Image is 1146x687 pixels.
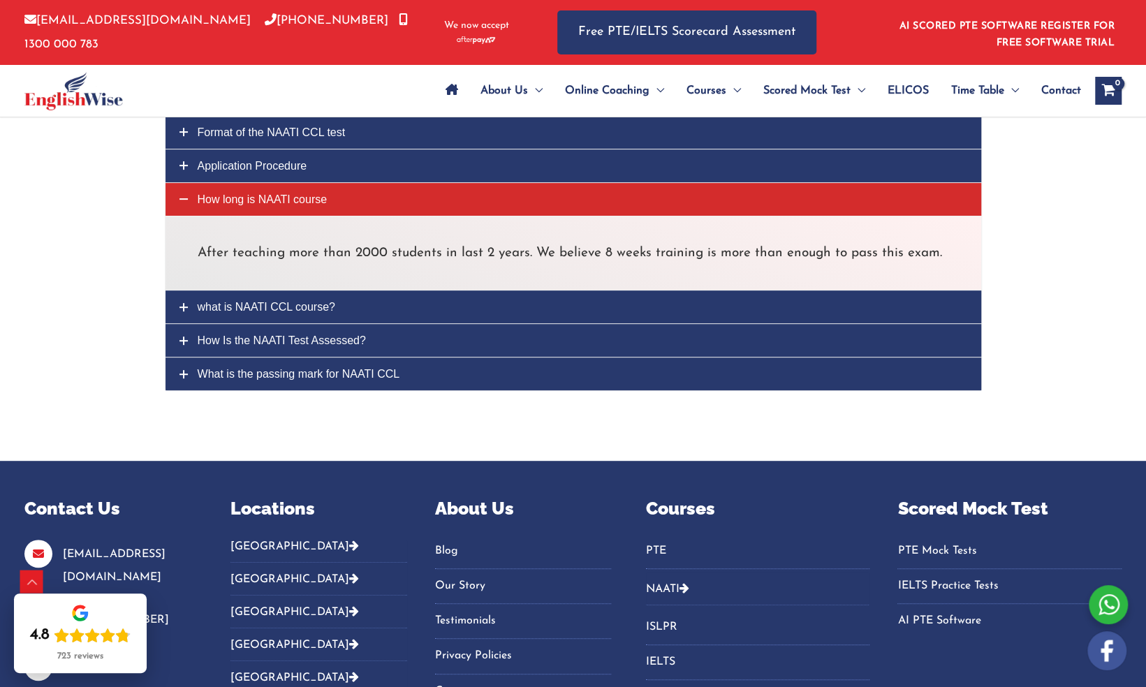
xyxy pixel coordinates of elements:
[24,72,123,110] img: cropped-ew-logo
[554,66,675,115] a: Online CoachingMenu Toggle
[435,540,611,563] a: Blog
[646,616,870,639] a: ISLPR
[469,66,554,115] a: About UsMenu Toggle
[646,496,870,522] p: Courses
[1004,66,1019,115] span: Menu Toggle
[763,66,851,115] span: Scored Mock Test
[897,540,1122,563] a: PTE Mock Tests
[1041,66,1081,115] span: Contact
[166,290,981,323] a: what is NAATI CCL course?
[457,36,495,44] img: Afterpay-Logo
[646,540,870,569] nav: Menu
[198,301,335,313] span: what is NAATI CCL course?
[528,66,543,115] span: Menu Toggle
[851,66,865,115] span: Menu Toggle
[24,15,408,50] a: 1300 000 783
[480,66,528,115] span: About Us
[435,496,611,522] p: About Us
[166,324,981,357] a: How Is the NAATI Test Assessed?
[891,10,1122,55] aside: Header Widget 1
[30,626,50,645] div: 4.8
[30,626,131,645] div: Rating: 4.8 out of 5
[557,10,816,54] a: Free PTE/IELTS Scorecard Assessment
[675,66,752,115] a: CoursesMenu Toggle
[230,596,406,628] button: [GEOGRAPHIC_DATA]
[899,21,1115,48] a: AI SCORED PTE SOFTWARE REGISTER FOR FREE SOFTWARE TRIAL
[888,66,929,115] span: ELICOS
[230,672,359,684] a: [GEOGRAPHIC_DATA]
[646,584,679,595] a: NAATI
[230,628,406,661] button: [GEOGRAPHIC_DATA]
[897,496,1122,522] p: Scored Mock Test
[198,126,346,138] span: Format of the NAATI CCL test
[646,651,870,674] a: IELTS
[897,575,1122,598] a: IELTS Practice Tests
[265,15,388,27] a: [PHONE_NUMBER]
[726,66,741,115] span: Menu Toggle
[435,644,611,667] a: Privacy Policies
[230,563,406,596] button: [GEOGRAPHIC_DATA]
[951,66,1004,115] span: Time Table
[897,540,1122,633] nav: Menu
[434,66,1081,115] nav: Site Navigation: Main Menu
[63,549,166,583] a: [EMAIL_ADDRESS][DOMAIN_NAME]
[1095,77,1122,105] a: View Shopping Cart, empty
[198,160,307,172] span: Application Procedure
[198,334,366,346] span: How Is the NAATI Test Assessed?
[646,540,870,563] a: PTE
[686,66,726,115] span: Courses
[166,116,981,149] a: Format of the NAATI CCL test
[1087,631,1126,670] img: white-facebook.png
[435,575,611,598] a: Our Story
[940,66,1030,115] a: Time TableMenu Toggle
[198,193,328,205] span: How long is NAATI course
[166,149,981,182] a: Application Procedure
[565,66,649,115] span: Online Coaching
[166,183,981,216] a: How long is NAATI course
[443,19,508,33] span: We now accept
[57,651,103,662] div: 723 reviews
[24,496,196,522] p: Contact Us
[230,540,406,563] button: [GEOGRAPHIC_DATA]
[752,66,876,115] a: Scored Mock TestMenu Toggle
[435,610,611,633] a: Testimonials
[230,496,406,522] p: Locations
[198,242,949,265] p: After teaching more than 2000 students in last 2 years. We believe 8 weeks training is more than ...
[198,368,400,380] span: What is the passing mark for NAATI CCL
[876,66,940,115] a: ELICOS
[24,15,251,27] a: [EMAIL_ADDRESS][DOMAIN_NAME]
[646,572,870,605] button: NAATI
[897,610,1122,633] a: AI PTE Software
[166,357,981,390] a: What is the passing mark for NAATI CCL
[649,66,664,115] span: Menu Toggle
[1030,66,1081,115] a: Contact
